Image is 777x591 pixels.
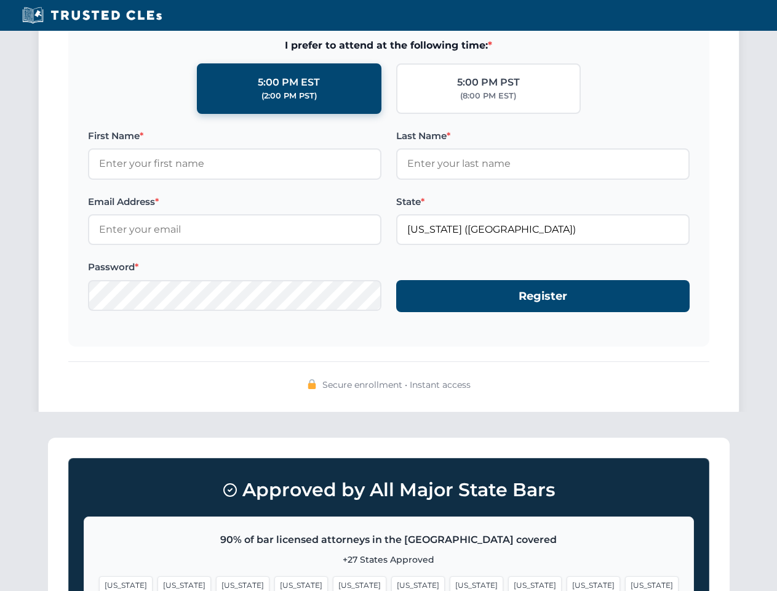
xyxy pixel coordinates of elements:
[88,260,381,275] label: Password
[99,532,679,548] p: 90% of bar licensed attorneys in the [GEOGRAPHIC_DATA] covered
[88,38,690,54] span: I prefer to attend at the following time:
[88,129,381,143] label: First Name
[88,148,381,179] input: Enter your first name
[307,379,317,389] img: 🔒
[396,148,690,179] input: Enter your last name
[396,214,690,245] input: California (CA)
[322,378,471,392] span: Secure enrollment • Instant access
[460,90,516,102] div: (8:00 PM EST)
[261,90,317,102] div: (2:00 PM PST)
[18,6,165,25] img: Trusted CLEs
[396,280,690,313] button: Register
[99,553,679,566] p: +27 States Approved
[396,195,690,209] label: State
[88,214,381,245] input: Enter your email
[88,195,381,209] label: Email Address
[84,473,694,507] h3: Approved by All Major State Bars
[258,74,320,90] div: 5:00 PM EST
[457,74,520,90] div: 5:00 PM PST
[396,129,690,143] label: Last Name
